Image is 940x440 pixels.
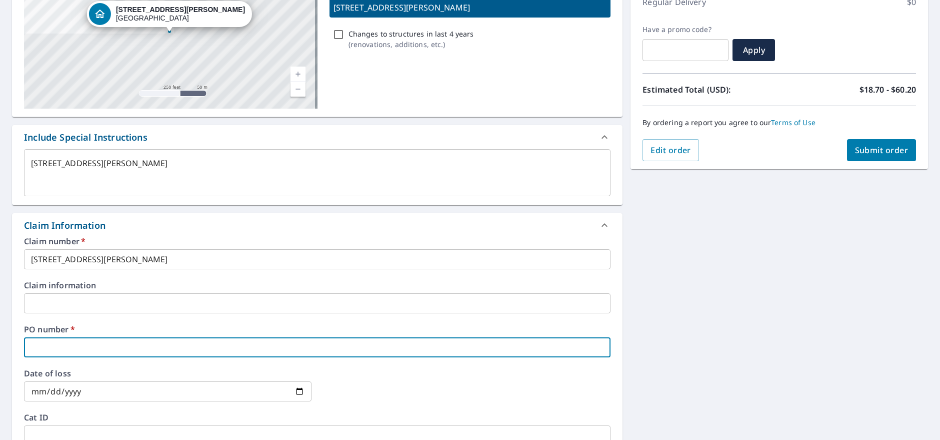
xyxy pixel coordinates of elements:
span: Edit order [650,145,691,156]
div: Claim Information [12,213,622,237]
p: ( renovations, additions, etc. ) [348,39,474,50]
p: By ordering a report you agree to our [642,118,916,127]
label: Claim information [24,281,610,289]
p: [STREET_ADDRESS][PERSON_NAME] [333,2,607,14]
div: Dropped pin, building 1, Residential property, 383 Jerome St San Jose, CA 95125 [87,1,252,32]
div: Include Special Instructions [12,125,622,149]
a: Current Level 17, Zoom In [290,67,305,82]
a: Current Level 17, Zoom Out [290,82,305,97]
label: Have a promo code? [642,25,728,34]
div: Include Special Instructions [24,131,147,144]
p: $18.70 - $60.20 [859,84,916,96]
label: PO number [24,325,610,333]
div: Claim Information [24,219,105,232]
button: Submit order [847,139,916,161]
a: Terms of Use [771,118,815,127]
span: Apply [740,45,767,56]
p: Estimated Total (USD): [642,84,779,96]
strong: [STREET_ADDRESS][PERSON_NAME] [116,6,245,14]
label: Date of loss [24,369,311,377]
span: Submit order [855,145,908,156]
label: Cat ID [24,413,610,421]
button: Edit order [642,139,699,161]
p: Changes to structures in last 4 years [348,29,474,39]
textarea: [STREET_ADDRESS][PERSON_NAME] [31,159,603,187]
label: Claim number [24,237,610,245]
div: [GEOGRAPHIC_DATA] [116,6,245,23]
button: Apply [732,39,775,61]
